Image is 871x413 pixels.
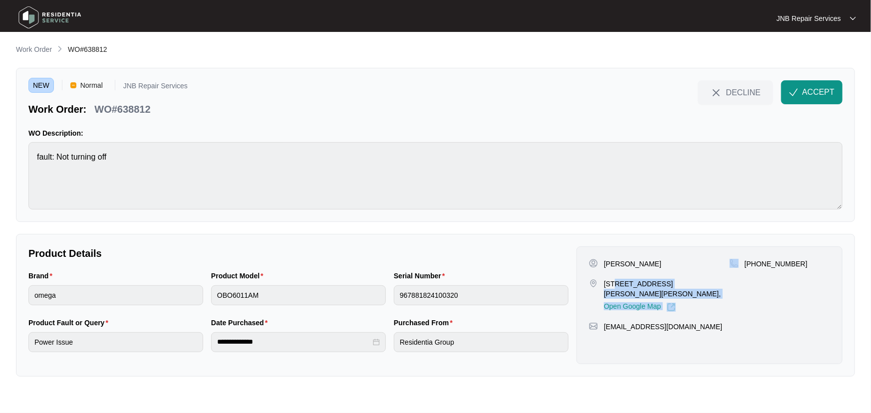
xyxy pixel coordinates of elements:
span: DECLINE [726,87,761,98]
p: [STREET_ADDRESS][PERSON_NAME][PERSON_NAME], [604,279,730,299]
span: WO#638812 [68,45,107,53]
input: Purchased From [394,332,569,352]
label: Product Fault or Query [28,318,112,328]
img: map-pin [730,259,739,268]
span: Normal [76,78,107,93]
img: residentia service logo [15,2,85,32]
img: map-pin [589,322,598,331]
p: Product Details [28,246,569,260]
img: map-pin [589,279,598,288]
a: Work Order [14,44,54,55]
input: Product Fault or Query [28,332,203,352]
a: Open Google Map [604,303,676,312]
p: [EMAIL_ADDRESS][DOMAIN_NAME] [604,322,722,332]
p: JNB Repair Services [123,82,188,93]
input: Date Purchased [217,337,371,347]
label: Product Model [211,271,268,281]
p: JNB Repair Services [777,13,841,23]
input: Serial Number [394,285,569,305]
input: Product Model [211,285,386,305]
img: dropdown arrow [850,16,856,21]
img: check-Icon [789,88,798,97]
button: close-IconDECLINE [698,80,773,104]
p: WO Description: [28,128,843,138]
button: check-IconACCEPT [781,80,843,104]
p: Work Order: [28,102,86,116]
p: [PHONE_NUMBER] [745,259,808,269]
span: NEW [28,78,54,93]
p: WO#638812 [94,102,150,116]
label: Serial Number [394,271,449,281]
img: chevron-right [56,45,64,53]
img: Link-External [667,303,676,312]
p: Work Order [16,44,52,54]
span: ACCEPT [802,86,835,98]
label: Brand [28,271,56,281]
img: user-pin [589,259,598,268]
label: Date Purchased [211,318,272,328]
p: [PERSON_NAME] [604,259,661,269]
textarea: fault: Not turning off [28,142,843,209]
label: Purchased From [394,318,457,328]
img: close-Icon [710,87,722,99]
img: Vercel Logo [70,82,76,88]
input: Brand [28,285,203,305]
